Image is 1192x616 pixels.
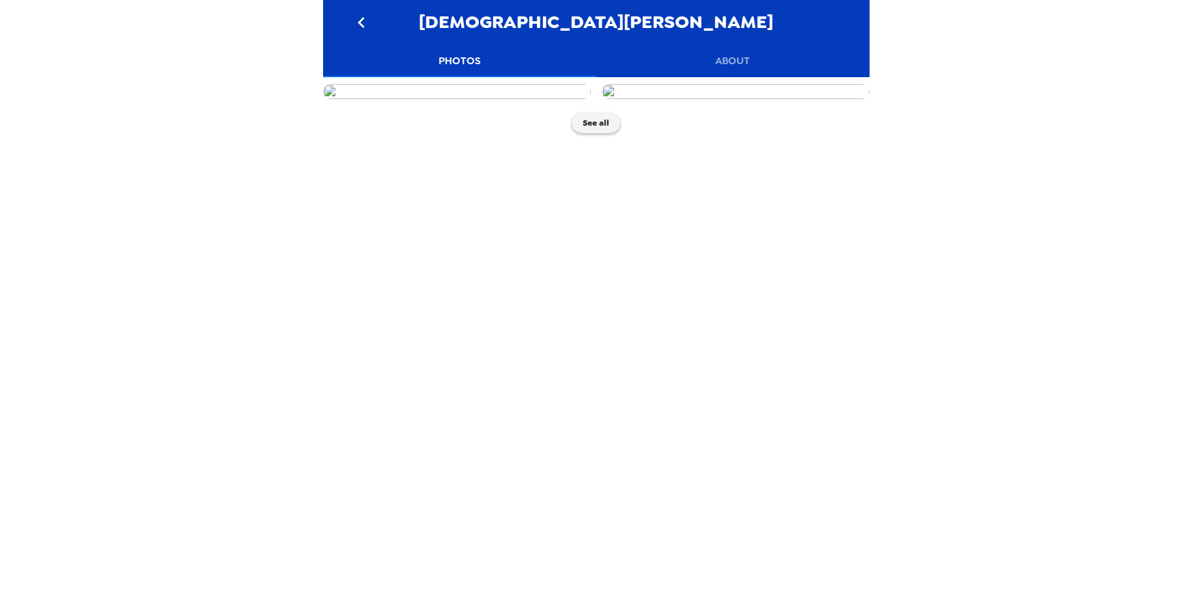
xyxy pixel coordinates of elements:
[572,113,620,133] button: See all
[323,84,591,99] img: user-277908
[602,84,870,99] img: user-277899
[323,44,596,77] button: Photos
[419,13,773,31] span: [DEMOGRAPHIC_DATA][PERSON_NAME]
[596,44,870,77] button: About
